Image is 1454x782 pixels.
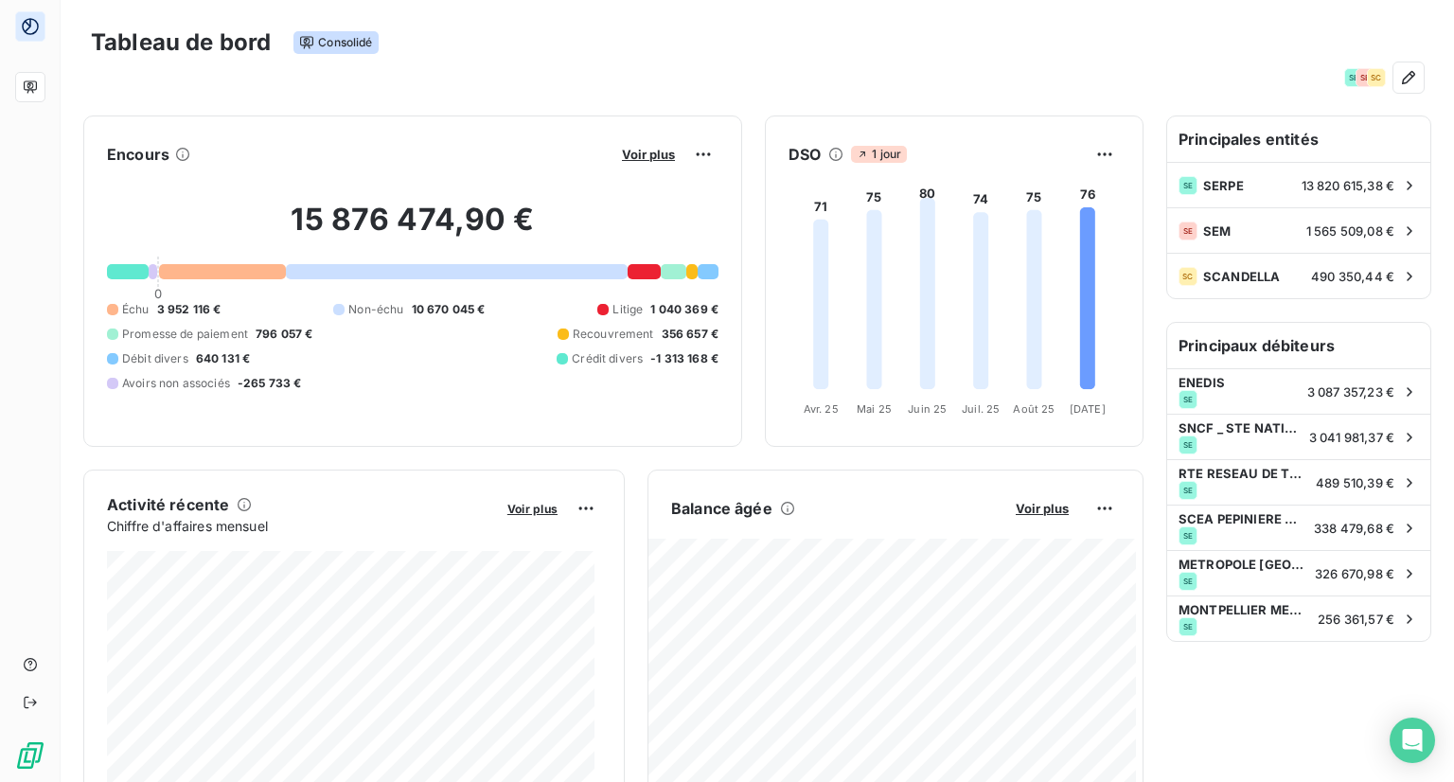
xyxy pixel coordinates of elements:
[122,326,248,343] span: Promesse de paiement
[1302,178,1394,193] span: 13 820 615,38 €
[1344,68,1363,87] div: SE
[1367,68,1386,87] div: SC
[1179,617,1197,636] div: SE
[502,500,563,517] button: Voir plus
[107,201,718,258] h2: 15 876 474,90 €
[1167,595,1430,641] div: MONTPELLIER MEDITERRANEE METROPOLESE256 361,57 €
[804,402,839,416] tspan: Avr. 25
[650,301,718,318] span: 1 040 369 €
[908,402,947,416] tspan: Juin 25
[122,350,188,367] span: Débit divers
[616,146,681,163] button: Voir plus
[1179,420,1298,435] span: SNCF _ STE NATIONALE
[671,497,772,520] h6: Balance âgée
[122,301,150,318] span: Échu
[154,286,162,301] span: 0
[1356,68,1374,87] div: SE
[622,147,675,162] span: Voir plus
[1179,602,1306,617] span: MONTPELLIER MEDITERRANEE METROPOLE
[196,350,250,367] span: 640 131 €
[1179,222,1197,240] div: SE
[1203,178,1296,193] span: SERPE
[122,375,230,392] span: Avoirs non associés
[1070,402,1106,416] tspan: [DATE]
[293,31,378,54] span: Consolidé
[1311,269,1394,284] span: 490 350,44 €
[573,326,654,343] span: Recouvrement
[612,301,643,318] span: Litige
[157,301,222,318] span: 3 952 116 €
[1203,269,1305,284] span: SCANDELLA
[507,502,558,516] span: Voir plus
[348,301,403,318] span: Non-échu
[1016,501,1069,516] span: Voir plus
[1167,550,1430,595] div: METROPOLE [GEOGRAPHIC_DATA]SE326 670,98 €
[412,301,486,318] span: 10 670 045 €
[650,350,718,367] span: -1 313 168 €
[1390,718,1435,763] div: Open Intercom Messenger
[1318,612,1394,627] span: 256 361,57 €
[1315,566,1394,581] span: 326 670,98 €
[256,326,312,343] span: 796 057 €
[1167,505,1430,550] div: SCEA PEPINIERE GARDOISESE338 479,68 €
[1179,176,1197,195] div: SE
[1309,430,1394,445] span: 3 041 981,37 €
[857,402,892,416] tspan: Mai 25
[1316,475,1394,490] span: 489 510,39 €
[1179,390,1197,409] div: SE
[1179,375,1296,390] span: ENEDIS
[1010,500,1074,517] button: Voir plus
[1179,435,1197,454] div: SE
[1314,521,1394,536] span: 338 479,68 €
[107,143,169,166] h6: Encours
[1167,414,1430,459] div: SNCF _ STE NATIONALESE3 041 981,37 €
[1167,459,1430,505] div: RTE RESEAU DE TRANSPORT ELECTRICITESE489 510,39 €
[572,350,643,367] span: Crédit divers
[1179,511,1303,526] span: SCEA PEPINIERE GARDOISE
[1179,481,1197,500] div: SE
[1179,526,1197,545] div: SE
[1167,368,1430,414] div: ENEDISSE3 087 357,23 €
[1306,223,1394,239] span: 1 565 509,08 €
[1307,384,1394,400] span: 3 087 357,23 €
[789,143,821,166] h6: DSO
[1179,267,1197,286] div: SC
[238,375,302,392] span: -265 733 €
[1167,323,1430,368] h6: Principaux débiteurs
[1179,466,1304,481] span: RTE RESEAU DE TRANSPORT ELECTRICITE
[1167,116,1430,162] h6: Principales entités
[1203,223,1301,239] span: SEM
[851,146,907,163] span: 1 jour
[962,402,1000,416] tspan: Juil. 25
[1179,572,1197,591] div: SE
[15,740,45,771] img: Logo LeanPay
[91,26,271,60] h3: Tableau de bord
[1179,557,1303,572] span: METROPOLE [GEOGRAPHIC_DATA]
[662,326,718,343] span: 356 657 €
[1013,402,1055,416] tspan: Août 25
[107,516,494,536] span: Chiffre d'affaires mensuel
[107,493,229,516] h6: Activité récente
